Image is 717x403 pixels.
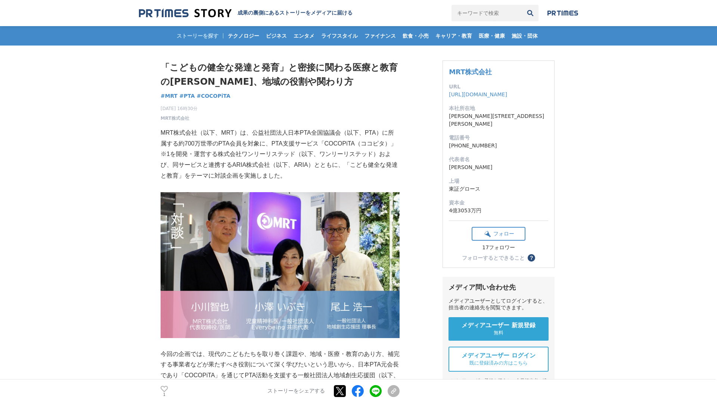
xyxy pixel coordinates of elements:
a: エンタメ [291,26,317,46]
span: ？ [529,255,534,260]
span: 既に登録済みの方はこちら [469,360,528,366]
div: メディアユーザーとしてログインすると、担当者の連絡先を閲覧できます。 [448,298,549,311]
a: ライフスタイル [318,26,361,46]
a: MRT株式会社 [449,68,492,76]
button: 検索 [522,5,538,21]
a: 医療・健康 [476,26,508,46]
a: テクノロジー [225,26,262,46]
dt: 上場 [449,177,548,185]
span: 施設・団体 [509,32,541,39]
dt: 資本金 [449,199,548,207]
a: #MRT [161,92,177,100]
span: キャリア・教育 [432,32,475,39]
dd: 東証グロース [449,185,548,193]
a: MRT株式会社 [161,115,189,122]
p: 1 [161,393,168,397]
span: ファイナンス [361,32,399,39]
button: ？ [528,254,535,262]
div: メディア問い合わせ先 [448,283,549,292]
button: フォロー [472,227,525,241]
a: ファイナンス [361,26,399,46]
a: キャリア・教育 [432,26,475,46]
dt: 代表者名 [449,156,548,163]
input: キーワードで検索 [451,5,522,21]
p: ストーリーをシェアする [267,388,325,395]
dt: 本社所在地 [449,104,548,112]
span: #MRT [161,93,177,99]
img: thumbnail_c016afb0-a3fc-11f0-9f5b-035ce1f67d4d.png [161,192,400,338]
a: ビジネス [263,26,290,46]
dd: [PERSON_NAME][STREET_ADDRESS][PERSON_NAME] [449,112,548,128]
div: 17フォロワー [472,244,525,251]
dd: [PHONE_NUMBER] [449,142,548,150]
dd: [PERSON_NAME] [449,163,548,171]
span: エンタメ [291,32,317,39]
p: MRT株式会社（以下、MRT）は、公益社団法人日本PTA全国協議会（以下、PTA）に所属する約700万世帯のPTA会員を対象に、PTA支援サービス「COCOPiTA（ココピタ）」※1を開発・運営... [161,128,400,181]
span: ビジネス [263,32,290,39]
a: メディアユーザー 新規登録 無料 [448,317,549,341]
img: 成果の裏側にあるストーリーをメディアに届ける [139,8,232,18]
a: メディアユーザー ログイン 既に登録済みの方はこちら [448,347,549,372]
a: 飲食・小売 [400,26,432,46]
dt: URL [449,83,548,91]
a: #COCOPiTA [196,92,230,100]
dt: 電話番号 [449,134,548,142]
span: [DATE] 16時30分 [161,105,198,112]
img: prtimes [547,10,578,16]
span: 飲食・小売 [400,32,432,39]
span: ライフスタイル [318,32,361,39]
a: 施設・団体 [509,26,541,46]
span: メディアユーザー ログイン [462,352,536,360]
span: 医療・健康 [476,32,508,39]
a: #PTA [179,92,195,100]
h1: 「こどもの健全な発達と発育」と密接に関わる医療と教育の[PERSON_NAME]、地域の役割や関わり方 [161,60,400,89]
span: #COCOPiTA [196,93,230,99]
span: メディアユーザー 新規登録 [462,322,536,329]
h2: 成果の裏側にあるストーリーをメディアに届ける [238,10,353,16]
span: 無料 [494,329,503,336]
div: フォローするとできること [462,255,525,260]
span: #PTA [179,93,195,99]
a: 成果の裏側にあるストーリーをメディアに届ける 成果の裏側にあるストーリーをメディアに届ける [139,8,353,18]
dd: 4億3053万円 [449,207,548,215]
a: [URL][DOMAIN_NAME] [449,91,507,97]
span: テクノロジー [225,32,262,39]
